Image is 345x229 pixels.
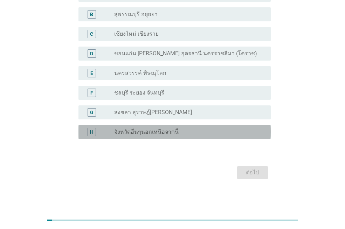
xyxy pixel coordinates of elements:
[90,50,93,57] div: D
[90,109,94,116] div: G
[114,50,257,57] label: ขอนแก่น [PERSON_NAME] อุดรธานี นครราชสีมา (โคราช)
[114,129,179,136] label: จังหวัดอื่นๆนอกเหนือจากนี้
[90,69,93,77] div: E
[114,89,164,96] label: ชลบุรี ระยอง จันทบุรี
[90,128,94,136] div: H
[90,89,93,96] div: F
[90,11,93,18] div: B
[114,11,158,18] label: สุพรรณบุรี อยุธยา
[90,30,93,37] div: C
[114,30,159,37] label: เชียงใหม่ เชียงราย
[114,70,166,77] label: นครสวรรค์ พิษณุโลก
[114,109,192,116] label: สงขลา สุราษฎ์[PERSON_NAME]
